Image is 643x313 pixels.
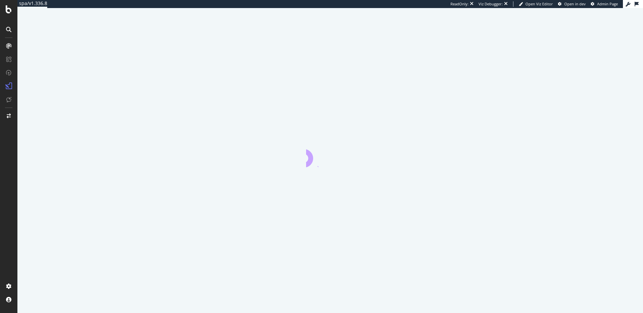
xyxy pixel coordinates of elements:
[519,1,553,7] a: Open Viz Editor
[525,1,553,6] span: Open Viz Editor
[564,1,586,6] span: Open in dev
[450,1,469,7] div: ReadOnly:
[591,1,618,7] a: Admin Page
[558,1,586,7] a: Open in dev
[479,1,503,7] div: Viz Debugger:
[597,1,618,6] span: Admin Page
[306,143,354,167] div: animation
